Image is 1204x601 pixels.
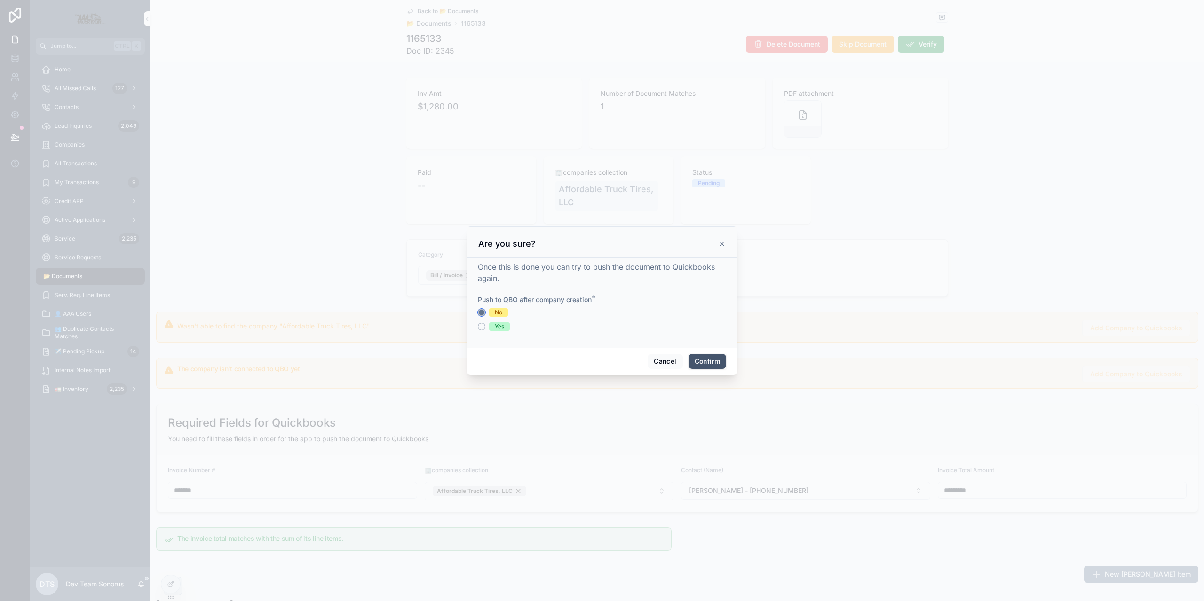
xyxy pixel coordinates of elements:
[495,308,502,317] div: No
[478,238,536,250] h3: Are you sure?
[478,296,592,304] span: Push to QBO after company creation
[478,262,715,283] span: Once this is done you can try to push the document to Quickbooks again.
[689,354,726,369] button: Confirm
[495,322,504,331] div: Yes
[648,354,682,369] button: Cancel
